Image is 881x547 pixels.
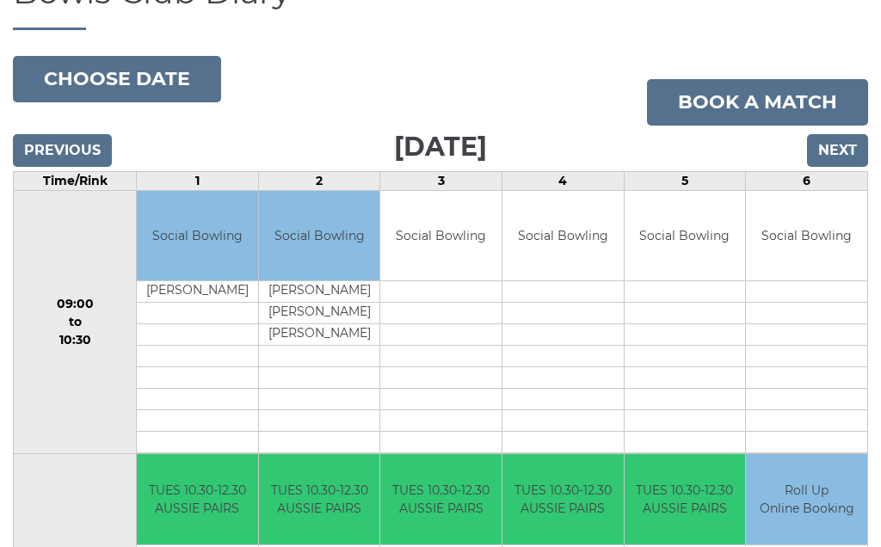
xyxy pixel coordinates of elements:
[380,191,502,281] td: Social Bowling
[259,191,380,281] td: Social Bowling
[137,281,258,303] td: [PERSON_NAME]
[137,454,258,544] td: TUES 10.30-12.30 AUSSIE PAIRS
[647,79,868,126] a: Book a match
[380,454,502,544] td: TUES 10.30-12.30 AUSSIE PAIRS
[14,190,137,454] td: 09:00 to 10:30
[746,454,867,544] td: Roll Up Online Booking
[14,171,137,190] td: Time/Rink
[259,454,380,544] td: TUES 10.30-12.30 AUSSIE PAIRS
[807,134,868,167] input: Next
[625,454,746,544] td: TUES 10.30-12.30 AUSSIE PAIRS
[502,171,625,190] td: 4
[137,171,259,190] td: 1
[746,171,868,190] td: 6
[259,281,380,303] td: [PERSON_NAME]
[380,171,502,190] td: 3
[624,171,746,190] td: 5
[258,171,380,190] td: 2
[13,134,112,167] input: Previous
[137,191,258,281] td: Social Bowling
[259,303,380,324] td: [PERSON_NAME]
[502,191,624,281] td: Social Bowling
[259,324,380,346] td: [PERSON_NAME]
[746,191,867,281] td: Social Bowling
[13,56,221,102] button: Choose date
[625,191,746,281] td: Social Bowling
[502,454,624,544] td: TUES 10.30-12.30 AUSSIE PAIRS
